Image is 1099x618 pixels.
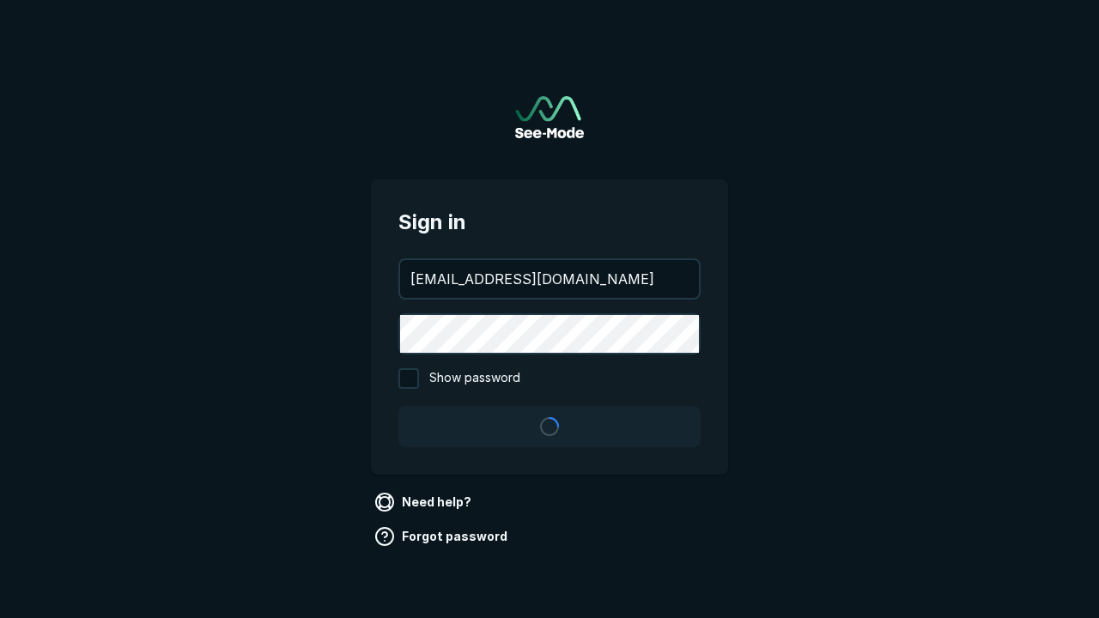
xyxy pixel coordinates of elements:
img: See-Mode Logo [515,96,584,138]
a: Need help? [371,488,478,516]
span: Show password [429,368,520,389]
input: your@email.com [400,260,699,298]
a: Go to sign in [515,96,584,138]
a: Forgot password [371,523,514,550]
span: Sign in [398,207,701,238]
